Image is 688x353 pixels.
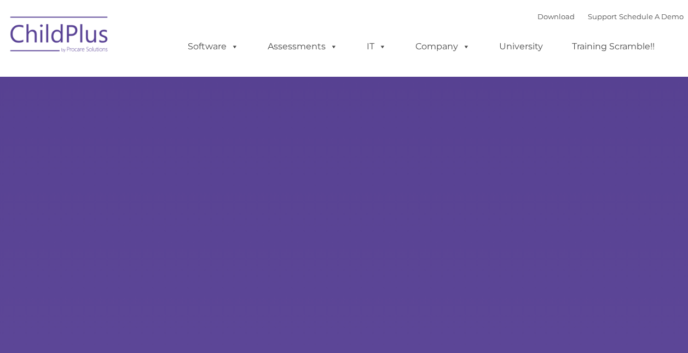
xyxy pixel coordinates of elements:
[619,12,684,21] a: Schedule A Demo
[404,36,481,58] a: Company
[561,36,666,58] a: Training Scramble!!
[588,12,617,21] a: Support
[537,12,575,21] a: Download
[356,36,397,58] a: IT
[177,36,250,58] a: Software
[5,9,114,64] img: ChildPlus by Procare Solutions
[488,36,554,58] a: University
[537,12,684,21] font: |
[257,36,349,58] a: Assessments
